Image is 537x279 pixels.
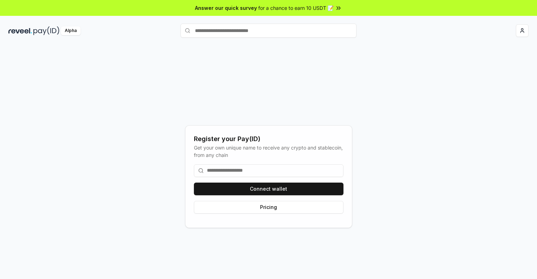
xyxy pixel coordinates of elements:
span: Answer our quick survey [195,4,257,12]
span: for a chance to earn 10 USDT 📝 [258,4,334,12]
div: Register your Pay(ID) [194,134,343,144]
div: Get your own unique name to receive any crypto and stablecoin, from any chain [194,144,343,159]
button: Pricing [194,201,343,214]
div: Alpha [61,26,81,35]
img: pay_id [33,26,59,35]
img: reveel_dark [8,26,32,35]
button: Connect wallet [194,183,343,195]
